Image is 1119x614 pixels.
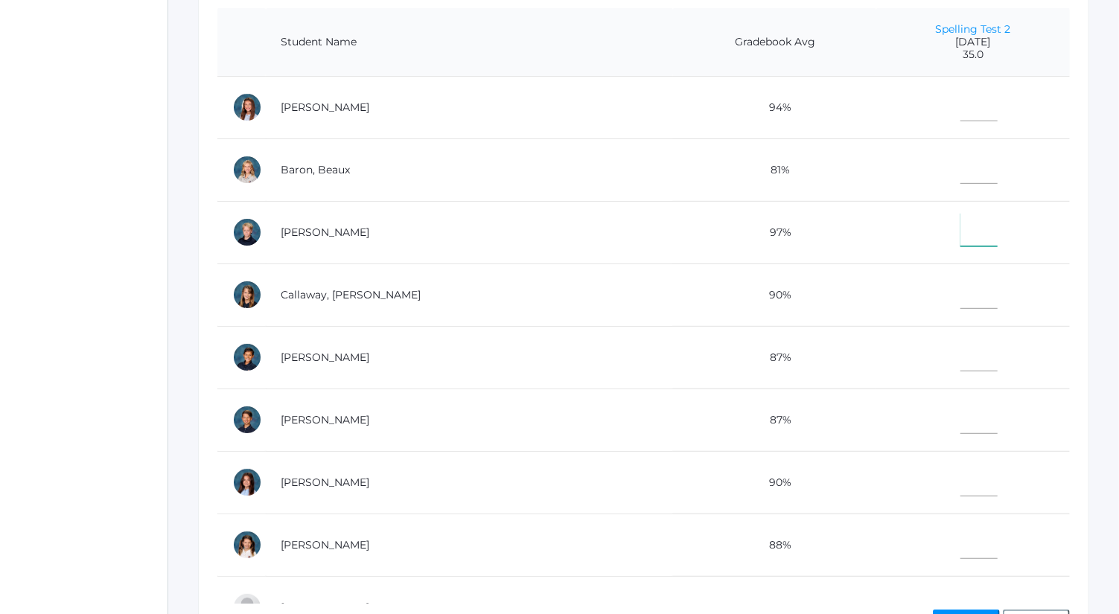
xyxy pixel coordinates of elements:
td: 97% [673,201,876,263]
td: 87% [673,326,876,388]
div: Kennedy Callaway [232,280,262,310]
a: [PERSON_NAME] [281,601,369,614]
div: Beaux Baron [232,155,262,185]
a: [PERSON_NAME] [281,413,369,426]
span: [DATE] [891,36,1055,48]
td: 87% [673,388,876,451]
td: 81% [673,138,876,201]
a: Callaway, [PERSON_NAME] [281,288,421,301]
div: Levi Dailey-Langin [232,405,262,435]
td: 88% [673,514,876,576]
div: Elliot Burke [232,217,262,247]
span: 35.0 [891,48,1055,61]
a: Spelling Test 2 [936,22,1011,36]
a: [PERSON_NAME] [281,100,369,114]
div: Gunnar Carey [232,342,262,372]
div: Kadyn Ehrlich [232,467,262,497]
a: [PERSON_NAME] [281,476,369,489]
div: Ella Arnold [232,92,262,122]
a: [PERSON_NAME] [281,538,369,551]
th: Student Name [266,8,673,77]
div: Ceylee Ekdahl [232,530,262,560]
a: [PERSON_NAME] [281,226,369,239]
td: 90% [673,451,876,514]
a: Baron, Beaux [281,163,350,176]
th: Gradebook Avg [673,8,876,77]
a: [PERSON_NAME] [281,351,369,364]
td: 94% [673,76,876,138]
td: 90% [673,263,876,326]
